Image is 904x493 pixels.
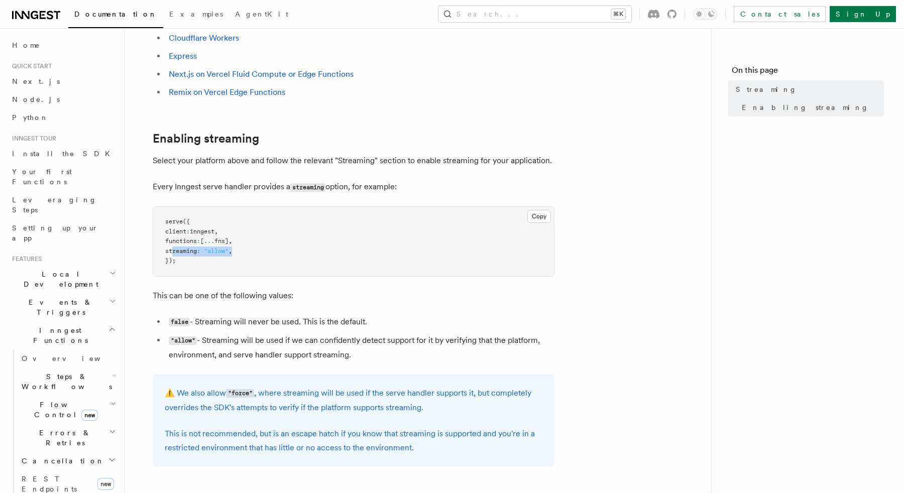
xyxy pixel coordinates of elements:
[693,8,717,20] button: Toggle dark mode
[214,237,229,244] span: fns]
[166,315,554,329] li: - Streaming will never be used. This is the default.
[166,333,554,362] li: - Streaming will be used if we can confidently detect support for it by verifying that the platfo...
[197,237,200,244] span: :
[8,255,42,263] span: Features
[8,297,109,317] span: Events & Triggers
[8,219,118,247] a: Setting up your app
[8,36,118,54] a: Home
[153,154,554,168] p: Select your platform above and follow the relevant "Streaming" section to enable streaming for yo...
[68,3,163,28] a: Documentation
[290,183,325,192] code: streaming
[8,269,109,289] span: Local Development
[738,98,884,116] a: Enabling streaming
[214,228,218,235] span: ,
[12,224,98,242] span: Setting up your app
[22,475,77,493] span: REST Endpoints
[8,163,118,191] a: Your first Functions
[18,400,110,420] span: Flow Control
[18,372,112,392] span: Steps & Workflows
[153,132,259,146] a: Enabling streaming
[8,325,108,345] span: Inngest Functions
[169,336,197,345] code: "allow"
[197,248,200,255] span: :
[18,452,118,470] button: Cancellation
[165,237,197,244] span: functions
[204,237,214,244] span: ...
[22,354,125,362] span: Overview
[8,321,118,349] button: Inngest Functions
[732,64,884,80] h4: On this page
[165,386,542,415] p: ⚠️ We also allow , where streaming will be used if the serve handler supports it, but completely ...
[8,90,118,108] a: Node.js
[18,396,118,424] button: Flow Controlnew
[12,40,40,50] span: Home
[97,478,114,490] span: new
[169,69,354,79] a: Next.js on Vercel Fluid Compute or Edge Functions
[18,456,104,466] span: Cancellation
[169,87,285,97] a: Remix on Vercel Edge Functions
[8,62,52,70] span: Quick start
[8,293,118,321] button: Events & Triggers
[611,9,625,19] kbd: ⌘K
[438,6,631,22] button: Search...⌘K
[165,248,197,255] span: streaming
[163,3,229,27] a: Examples
[183,218,190,225] span: ({
[226,389,254,398] code: "force"
[12,77,60,85] span: Next.js
[18,424,118,452] button: Errors & Retries
[190,228,214,235] span: inngest
[8,108,118,127] a: Python
[12,196,97,214] span: Leveraging Steps
[18,349,118,367] a: Overview
[165,427,542,455] p: This is not recommended, but is an escape hatch if you know that streaming is supported and you'r...
[186,228,190,235] span: :
[204,248,229,255] span: "allow"
[169,318,190,326] code: false
[12,113,49,121] span: Python
[153,180,554,194] p: Every Inngest serve handler provides a option, for example:
[74,10,157,18] span: Documentation
[12,150,116,158] span: Install the SDK
[229,3,294,27] a: AgentKit
[165,257,176,264] span: });
[8,72,118,90] a: Next.js
[169,51,197,61] a: Express
[235,10,288,18] span: AgentKit
[742,102,869,112] span: Enabling streaming
[8,191,118,219] a: Leveraging Steps
[12,95,60,103] span: Node.js
[8,145,118,163] a: Install the SDK
[732,80,884,98] a: Streaming
[18,367,118,396] button: Steps & Workflows
[169,10,223,18] span: Examples
[200,237,204,244] span: [
[736,84,797,94] span: Streaming
[734,6,826,22] a: Contact sales
[229,237,232,244] span: ,
[165,218,183,225] span: serve
[8,135,56,143] span: Inngest tour
[12,168,72,186] span: Your first Functions
[165,228,186,235] span: client
[229,248,232,255] span: ,
[18,428,109,448] span: Errors & Retries
[527,210,551,223] button: Copy
[81,410,98,421] span: new
[8,265,118,293] button: Local Development
[169,33,239,43] a: Cloudflare Workers
[153,289,554,303] p: This can be one of the following values:
[830,6,896,22] a: Sign Up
